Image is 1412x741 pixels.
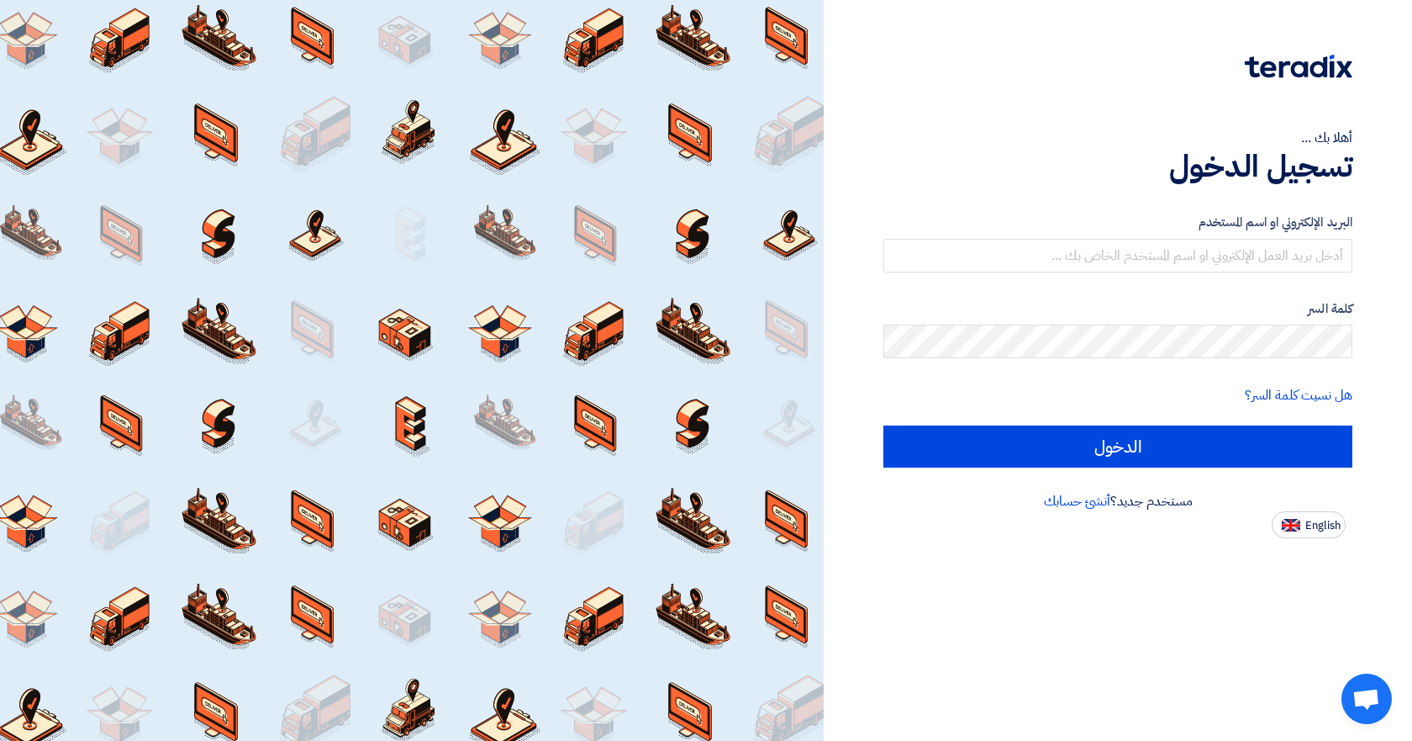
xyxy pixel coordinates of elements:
[1282,519,1300,532] img: en-US.png
[1245,55,1352,78] img: Teradix logo
[883,239,1352,273] input: أدخل بريد العمل الإلكتروني او اسم المستخدم الخاص بك ...
[883,148,1352,185] h1: تسجيل الدخول
[1044,491,1110,511] a: أنشئ حسابك
[883,128,1352,148] div: أهلا بك ...
[1272,511,1346,538] button: English
[1245,385,1352,405] a: هل نسيت كلمة السر؟
[1305,520,1341,532] span: English
[883,299,1352,319] label: كلمة السر
[1341,674,1392,724] a: Open chat
[883,426,1352,468] input: الدخول
[883,213,1352,232] label: البريد الإلكتروني او اسم المستخدم
[883,491,1352,511] div: مستخدم جديد؟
